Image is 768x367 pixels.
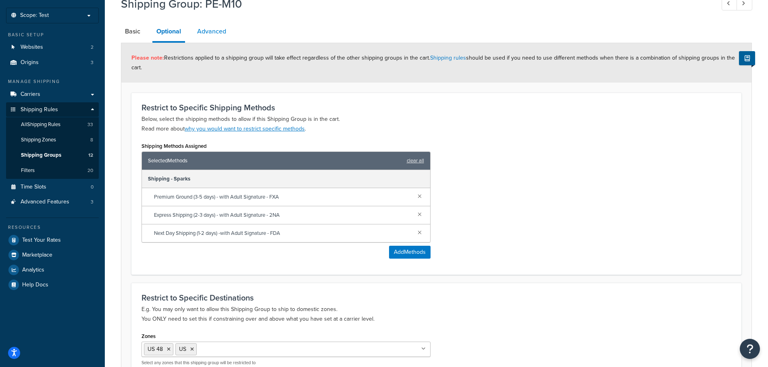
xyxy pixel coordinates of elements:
a: Basic [121,22,144,41]
span: 33 [87,121,93,128]
a: Shipping rules [430,54,466,62]
li: Origins [6,55,99,70]
a: Time Slots0 [6,180,99,195]
li: Shipping Rules [6,102,99,179]
li: Advanced Features [6,195,99,209]
span: 3 [91,59,94,66]
p: Select any zones that this shipping group will be restricted to [142,360,431,366]
a: Help Docs [6,278,99,292]
span: Restrictions applied to a shipping group will take effect regardless of the other shipping groups... [131,54,735,72]
li: Shipping Groups [6,148,99,163]
span: Help Docs [22,282,48,288]
div: Manage Shipping [6,78,99,85]
h3: Restrict to Specific Shipping Methods [142,103,731,112]
a: Carriers [6,87,99,102]
h3: Restrict to Specific Destinations [142,293,731,302]
span: 20 [87,167,93,174]
span: US [179,345,186,353]
span: Analytics [22,267,44,274]
a: Marketplace [6,248,99,262]
span: Express Shipping (2-3 days) - with Adult Signature - 2NA [154,209,411,221]
a: Websites2 [6,40,99,55]
span: 8 [90,137,93,143]
a: Advanced [193,22,230,41]
span: 12 [88,152,93,159]
a: Origins3 [6,55,99,70]
a: Shipping Groups12 [6,148,99,163]
p: E.g. You may only want to allow this Shipping Group to ship to domestic zones. You ONLY need to s... [142,305,731,324]
span: Filters [21,167,35,174]
a: AllShipping Rules33 [6,117,99,132]
button: Open Resource Center [740,339,760,359]
span: Carriers [21,91,40,98]
button: Show Help Docs [739,51,755,65]
span: Scope: Test [20,12,49,19]
span: 2 [91,44,94,51]
span: Time Slots [21,184,46,191]
span: Shipping Rules [21,106,58,113]
a: Shipping Rules [6,102,99,117]
label: Zones [142,333,156,339]
button: AddMethods [389,246,431,259]
span: Shipping Groups [21,152,61,159]
li: Websites [6,40,99,55]
span: Origins [21,59,39,66]
span: Next Day Shipping (1-2 days) -with Adult Signature - FDA [154,228,411,239]
span: Websites [21,44,43,51]
a: why you would want to restrict specific methods [185,124,305,133]
a: Test Your Rates [6,233,99,247]
span: Test Your Rates [22,237,61,244]
span: 3 [91,199,94,205]
span: US 48 [148,345,163,353]
li: Filters [6,163,99,178]
p: Below, select the shipping methods to allow if this Shipping Group is in the cart. Read more about . [142,114,731,134]
strong: Please note: [131,54,164,62]
span: 0 [91,184,94,191]
a: Shipping Zones8 [6,133,99,147]
span: All Shipping Rules [21,121,60,128]
a: Advanced Features3 [6,195,99,209]
span: Selected Methods [148,155,403,166]
div: Shipping - Sparks [142,170,430,188]
div: Basic Setup [6,31,99,38]
span: Shipping Zones [21,137,56,143]
span: Advanced Features [21,199,69,205]
a: Analytics [6,263,99,277]
span: Marketplace [22,252,52,259]
li: Time Slots [6,180,99,195]
a: clear all [407,155,424,166]
label: Shipping Methods Assigned [142,143,207,149]
li: Shipping Zones [6,133,99,147]
div: Resources [6,224,99,231]
a: Filters20 [6,163,99,178]
span: Premium Ground (3-5 days) - with Adult Signature - FXA [154,191,411,203]
a: Optional [152,22,185,43]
